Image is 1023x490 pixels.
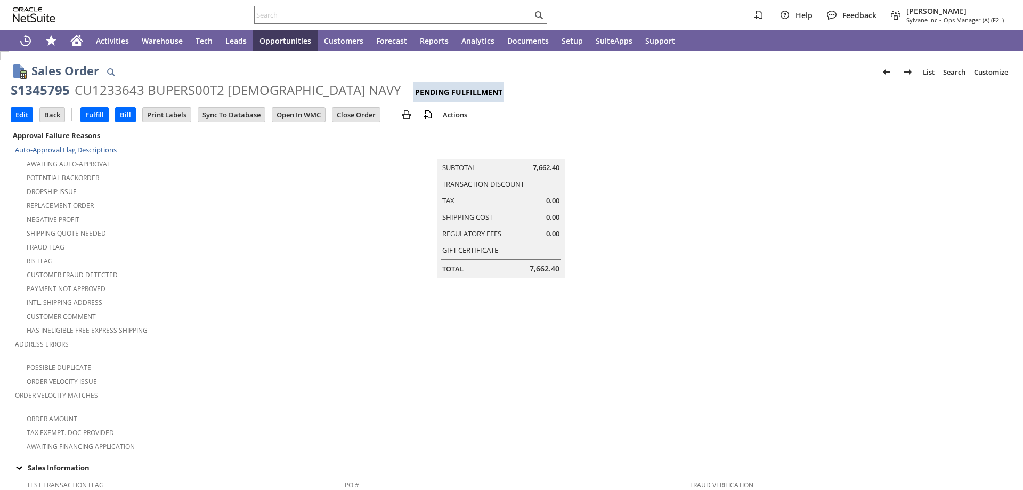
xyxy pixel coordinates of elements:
img: add-record.svg [421,108,434,121]
span: 0.00 [546,212,559,222]
a: Order Velocity Matches [15,391,98,400]
a: Fraud Flag [27,243,64,252]
a: Recent Records [13,30,38,51]
a: Total [442,264,464,274]
a: Potential Backorder [27,173,99,182]
input: Sync To Database [198,108,265,122]
a: Documents [501,30,555,51]
input: Bill [116,108,135,122]
a: Dropship Issue [27,187,77,196]
a: Reports [413,30,455,51]
a: RIS flag [27,256,53,266]
input: Edit [11,108,33,122]
span: Ops Manager (A) (F2L) [944,16,1004,24]
img: print.svg [400,108,413,121]
a: Customer Fraud Detected [27,270,118,279]
svg: Search [532,9,545,21]
a: Shipping Cost [442,212,493,222]
span: Support [645,36,675,46]
a: Payment not approved [27,284,105,293]
span: Forecast [376,36,407,46]
a: Tax [442,196,454,205]
a: Awaiting Financing Application [27,442,135,451]
div: S1345795 [11,82,70,99]
a: Tech [189,30,219,51]
span: Opportunities [259,36,311,46]
svg: Shortcuts [45,34,58,47]
a: List [919,63,939,81]
span: 0.00 [546,196,559,206]
svg: Home [70,34,83,47]
a: Order Amount [27,414,77,423]
a: Fraud Verification [690,480,753,489]
td: Sales Information [11,461,1012,475]
a: PO # [345,480,359,489]
a: Regulatory Fees [442,229,501,238]
div: Shortcuts [38,30,64,51]
a: Gift Certificate [442,245,498,255]
a: Replacement Order [27,201,94,210]
a: Analytics [455,30,501,51]
a: Opportunities [253,30,318,51]
span: Leads [225,36,247,46]
a: Address Errors [15,340,69,349]
input: Back [40,108,64,122]
span: [PERSON_NAME] [906,6,1004,16]
span: - [939,16,941,24]
div: Sales Information [11,461,1008,475]
a: Forecast [370,30,413,51]
img: Next [902,66,914,78]
a: Setup [555,30,589,51]
span: 7,662.40 [530,263,559,274]
a: Intl. Shipping Address [27,298,102,307]
a: Activities [90,30,135,51]
a: Awaiting Auto-Approval [27,159,110,168]
a: Actions [439,110,472,119]
span: Help [795,10,813,20]
div: Approval Failure Reasons [11,128,340,142]
span: Reports [420,36,449,46]
img: Previous [880,66,893,78]
svg: Recent Records [19,34,32,47]
svg: logo [13,7,55,22]
input: Print Labels [143,108,191,122]
span: 0.00 [546,229,559,239]
span: Setup [562,36,583,46]
span: SuiteApps [596,36,632,46]
span: 7,662.40 [533,163,559,173]
span: Analytics [461,36,494,46]
div: Pending Fulfillment [413,82,504,102]
span: Warehouse [142,36,183,46]
a: Subtotal [442,163,476,172]
a: Leads [219,30,253,51]
h1: Sales Order [31,62,99,79]
a: Customer Comment [27,312,96,321]
div: CU1233643 BUPERS00T2 [DEMOGRAPHIC_DATA] NAVY [75,82,401,99]
a: SuiteApps [589,30,639,51]
a: Transaction Discount [442,179,524,189]
input: Search [255,9,532,21]
img: Quick Find [104,66,117,78]
span: Feedback [842,10,876,20]
span: Sylvane Inc [906,16,937,24]
a: Warehouse [135,30,189,51]
a: Tax Exempt. Doc Provided [27,428,114,437]
a: Search [939,63,970,81]
a: Customize [970,63,1012,81]
a: Auto-Approval Flag Descriptions [15,145,117,155]
input: Fulfill [81,108,108,122]
a: Home [64,30,90,51]
a: Order Velocity Issue [27,377,97,386]
input: Open In WMC [272,108,325,122]
a: Test Transaction Flag [27,480,104,489]
a: Shipping Quote Needed [27,229,106,238]
span: Tech [196,36,213,46]
a: Negative Profit [27,215,79,224]
caption: Summary [437,142,565,159]
input: Close Order [332,108,380,122]
a: Support [639,30,681,51]
a: Possible Duplicate [27,363,91,372]
a: Customers [318,30,370,51]
span: Customers [324,36,363,46]
span: Documents [507,36,549,46]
